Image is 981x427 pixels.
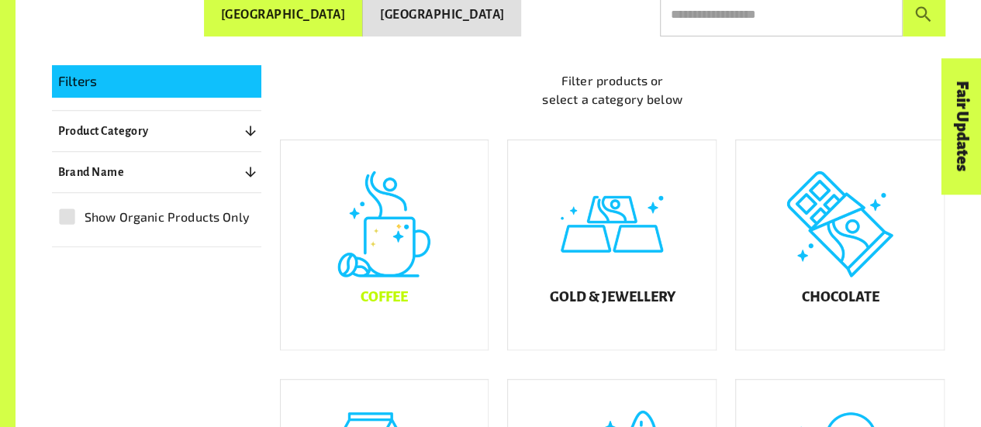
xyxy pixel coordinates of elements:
[58,122,149,140] p: Product Category
[280,71,945,108] p: Filter products or select a category below
[52,117,261,145] button: Product Category
[361,290,408,305] h5: Coffee
[85,208,250,226] span: Show Organic Products Only
[58,163,125,181] p: Brand Name
[280,139,489,350] a: Coffee
[801,290,879,305] h5: Chocolate
[507,139,717,350] a: Gold & Jewellery
[549,290,675,305] h5: Gold & Jewellery
[735,139,945,350] a: Chocolate
[58,71,255,91] p: Filters
[52,158,261,186] button: Brand Name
